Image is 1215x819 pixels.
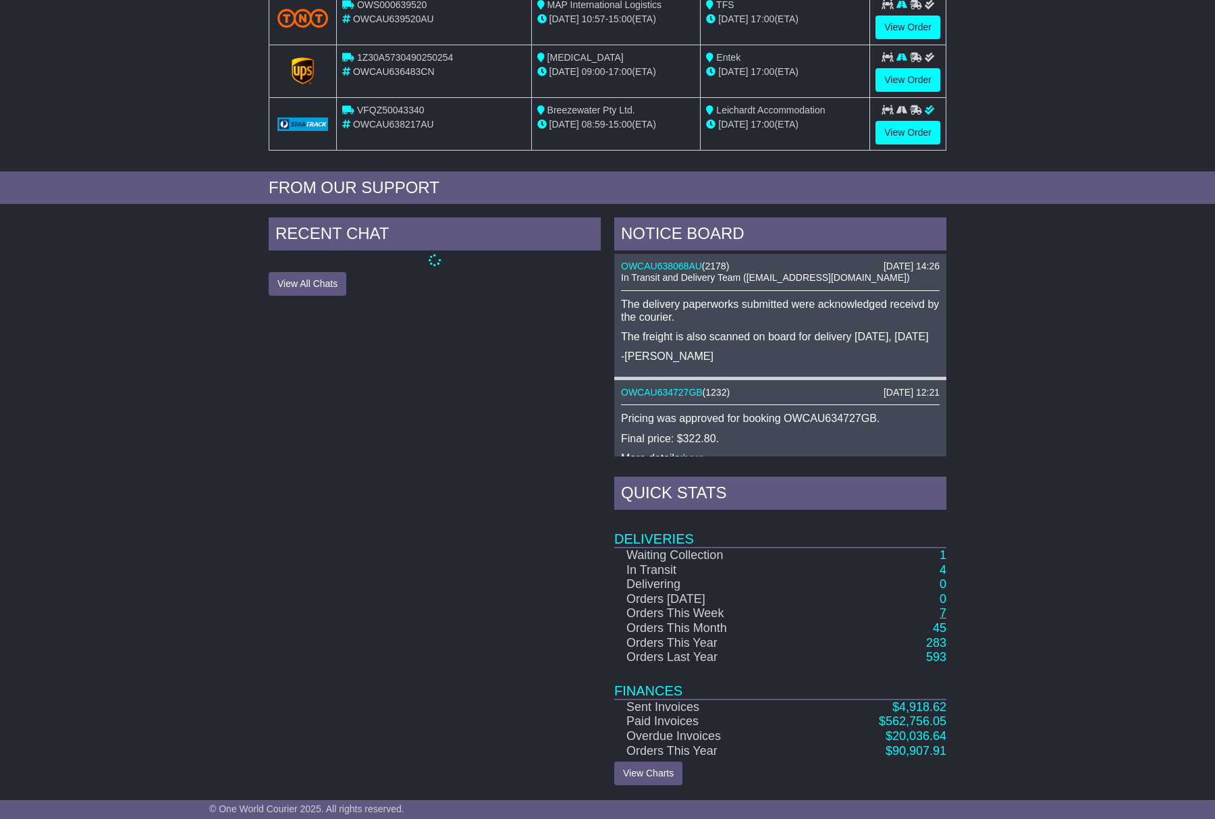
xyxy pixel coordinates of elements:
[209,803,404,814] span: © One World Courier 2025. All rights reserved.
[751,66,774,77] span: 17:00
[875,16,940,39] a: View Order
[716,105,825,115] span: Leichardt Accommodation
[621,412,940,425] p: Pricing was approved for booking OWCAU634727GB.
[614,477,946,513] div: Quick Stats
[621,432,940,445] p: Final price: $322.80.
[933,621,946,635] a: 45
[614,577,809,592] td: Delivering
[582,119,605,130] span: 08:59
[582,14,605,24] span: 10:57
[269,272,346,296] button: View All Chats
[621,350,940,363] p: -[PERSON_NAME]
[706,12,864,26] div: (ETA)
[614,650,809,665] td: Orders Last Year
[751,119,774,130] span: 17:00
[614,636,809,651] td: Orders This Year
[614,592,809,607] td: Orders [DATE]
[614,548,809,563] td: Waiting Collection
[718,66,748,77] span: [DATE]
[608,119,632,130] span: 15:00
[621,330,940,343] p: The freight is also scanned on board for delivery [DATE], [DATE]
[899,700,946,714] span: 4,918.62
[621,387,703,398] a: OWCAU634727GB
[751,14,774,24] span: 17:00
[608,66,632,77] span: 17:00
[357,105,425,115] span: VFQZ50043340
[621,387,940,398] div: ( )
[706,117,864,132] div: (ETA)
[706,65,864,79] div: (ETA)
[269,217,601,254] div: RECENT CHAT
[926,636,946,650] a: 283
[608,14,632,24] span: 15:00
[353,14,434,24] span: OWCAU639520AU
[940,577,946,591] a: 0
[621,261,702,271] a: OWCAU638068AU
[892,744,946,758] span: 90,907.91
[621,452,940,465] p: More details: .
[549,119,579,130] span: [DATE]
[884,261,940,272] div: [DATE] 14:26
[614,665,946,699] td: Finances
[875,121,940,144] a: View Order
[537,12,695,26] div: - (ETA)
[705,261,726,271] span: 2178
[892,729,946,743] span: 20,036.64
[926,650,946,664] a: 593
[940,606,946,620] a: 7
[292,57,315,84] img: GetCarrierServiceLogo
[547,52,624,63] span: [MEDICAL_DATA]
[614,714,809,729] td: Paid Invoices
[621,261,940,272] div: ( )
[705,387,726,398] span: 1232
[353,66,435,77] span: OWCAU636483CN
[614,729,809,744] td: Overdue Invoices
[940,563,946,577] a: 4
[614,563,809,578] td: In Transit
[683,452,705,464] a: here
[277,9,328,27] img: TNT_Domestic.png
[614,762,682,785] a: View Charts
[621,298,940,323] p: The delivery paperworks submitted were acknowledged receivd by the courier.
[614,744,809,759] td: Orders This Year
[357,52,453,63] span: 1Z30A5730490250254
[549,14,579,24] span: [DATE]
[549,66,579,77] span: [DATE]
[940,548,946,562] a: 1
[875,68,940,92] a: View Order
[537,65,695,79] div: - (ETA)
[884,387,940,398] div: [DATE] 12:21
[614,621,809,636] td: Orders This Month
[614,606,809,621] td: Orders This Week
[886,744,946,758] a: $90,907.91
[879,714,946,728] a: $562,756.05
[892,700,946,714] a: $4,918.62
[269,178,946,198] div: FROM OUR SUPPORT
[716,52,740,63] span: Entek
[621,272,910,283] span: In Transit and Delivery Team ([EMAIL_ADDRESS][DOMAIN_NAME])
[353,119,434,130] span: OWCAU638217AU
[582,66,605,77] span: 09:00
[547,105,635,115] span: Breezewater Pty Ltd.
[614,217,946,254] div: NOTICE BOARD
[886,714,946,728] span: 562,756.05
[614,513,946,548] td: Deliveries
[718,119,748,130] span: [DATE]
[614,699,809,715] td: Sent Invoices
[718,14,748,24] span: [DATE]
[277,117,328,131] img: GetCarrierServiceLogo
[886,729,946,743] a: $20,036.64
[940,592,946,606] a: 0
[537,117,695,132] div: - (ETA)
